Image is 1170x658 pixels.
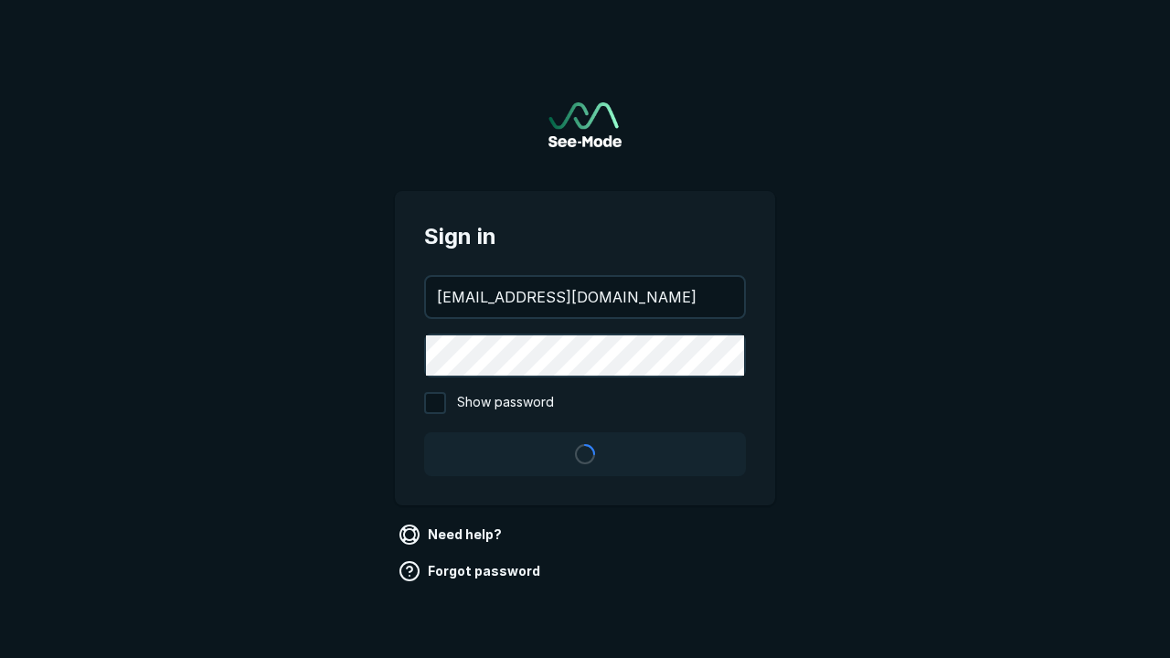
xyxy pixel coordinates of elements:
span: Show password [457,392,554,414]
a: Go to sign in [548,102,622,147]
span: Sign in [424,220,746,253]
a: Need help? [395,520,509,549]
a: Forgot password [395,557,548,586]
input: your@email.com [426,277,744,317]
img: See-Mode Logo [548,102,622,147]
